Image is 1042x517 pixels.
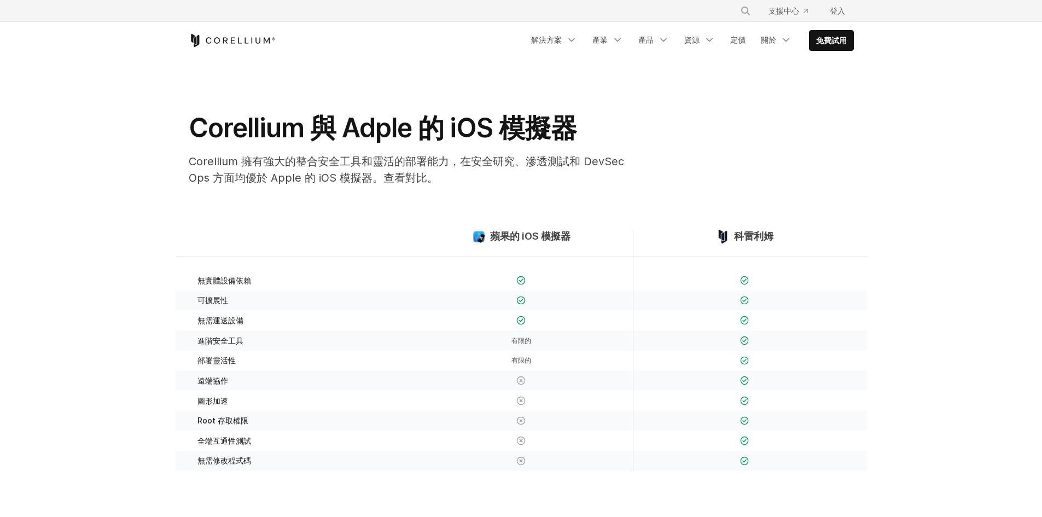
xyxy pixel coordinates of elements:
[197,376,228,385] font: 遠端協作
[197,316,243,325] font: 無需運送設備
[511,336,531,345] font: 有限的
[197,276,251,285] font: 無實體設備依賴
[516,376,526,385] img: 十
[730,35,746,44] font: 定價
[740,316,749,325] img: 勾選
[740,356,749,365] img: 勾選
[592,35,608,44] font: 產業
[740,296,749,305] img: 勾選
[740,396,749,405] img: 勾選
[197,396,228,405] font: 圖形加速
[830,6,845,15] font: 登入
[516,416,526,426] img: 十
[189,34,276,47] a: 科雷利姆之家
[525,30,854,51] div: 導航選單
[761,35,776,44] font: 關於
[516,436,526,445] img: 十
[736,1,755,21] button: 搜尋
[189,112,577,144] font: Corellium 與 Adple 的 iOS 模擬器
[516,296,526,305] img: 勾選
[740,336,749,345] img: 勾選
[740,416,749,426] img: 勾選
[197,416,248,425] font: Root 存取權限
[740,456,749,466] img: 勾選
[740,276,749,285] img: 勾選
[734,230,773,242] font: 科雷利姆
[516,396,526,405] img: 十
[197,456,251,465] font: 無需修改程式碼
[516,456,526,466] img: 十
[197,295,228,305] font: 可擴展性
[816,36,847,45] font: 免費試用
[638,35,654,44] font: 產品
[197,436,251,445] font: 全端互通性測試
[684,35,700,44] font: 資源
[472,230,486,243] img: compare_ios-模擬器--large
[511,356,531,364] font: 有限的
[516,276,526,285] img: 勾選
[189,155,624,184] font: Corellium 擁有強大的整合安全工具和靈活的部署能力，在安全研究、滲透測試和 DevSecOps 方面均優於 Apple 的 iOS 模擬器。查看對比。
[769,6,799,15] font: 支援中心
[740,436,749,445] img: 勾選
[197,356,236,365] font: 部署靈活性
[727,1,854,21] div: 導航選單
[490,230,571,242] font: 蘋果的 iOS 模擬器
[516,316,526,325] img: 勾選
[531,35,562,44] font: 解決方案
[197,336,243,345] font: 進階安全工具
[740,376,749,385] img: 勾選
